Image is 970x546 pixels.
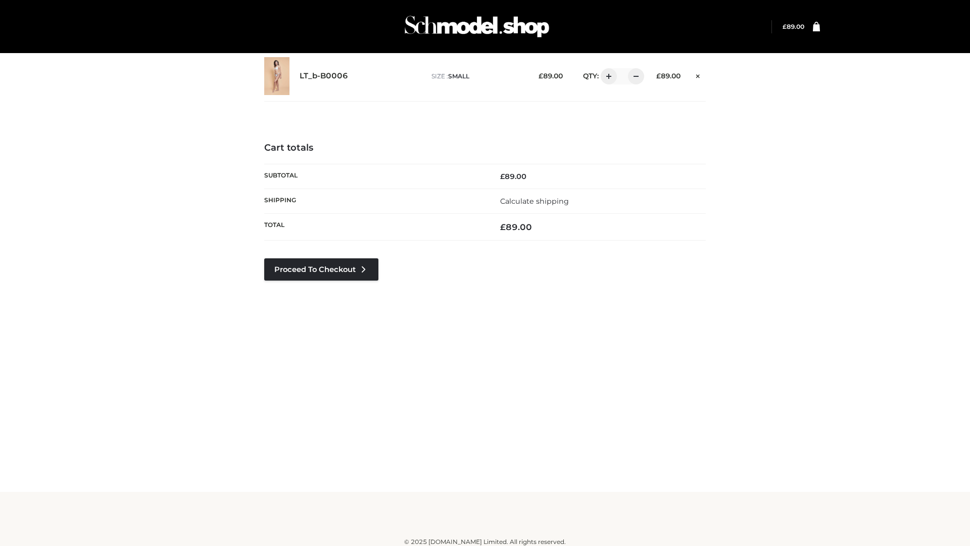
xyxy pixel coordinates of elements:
h4: Cart totals [264,143,706,154]
img: LT_b-B0006 - SMALL [264,57,289,95]
img: Schmodel Admin 964 [401,7,553,47]
bdi: 89.00 [500,222,532,232]
a: Calculate shipping [500,197,569,206]
th: Subtotal [264,164,485,189]
span: £ [539,72,543,80]
th: Total [264,214,485,241]
th: Shipping [264,189,485,213]
span: SMALL [448,72,469,80]
span: £ [656,72,661,80]
a: Remove this item [691,68,706,81]
span: £ [783,23,787,30]
a: LT_b-B0006 [300,71,348,81]
bdi: 89.00 [656,72,681,80]
span: £ [500,172,505,181]
bdi: 89.00 [539,72,563,80]
bdi: 89.00 [500,172,526,181]
span: £ [500,222,506,232]
a: £89.00 [783,23,804,30]
a: Proceed to Checkout [264,258,378,281]
bdi: 89.00 [783,23,804,30]
p: size : [431,72,523,81]
div: QTY: [573,68,641,84]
